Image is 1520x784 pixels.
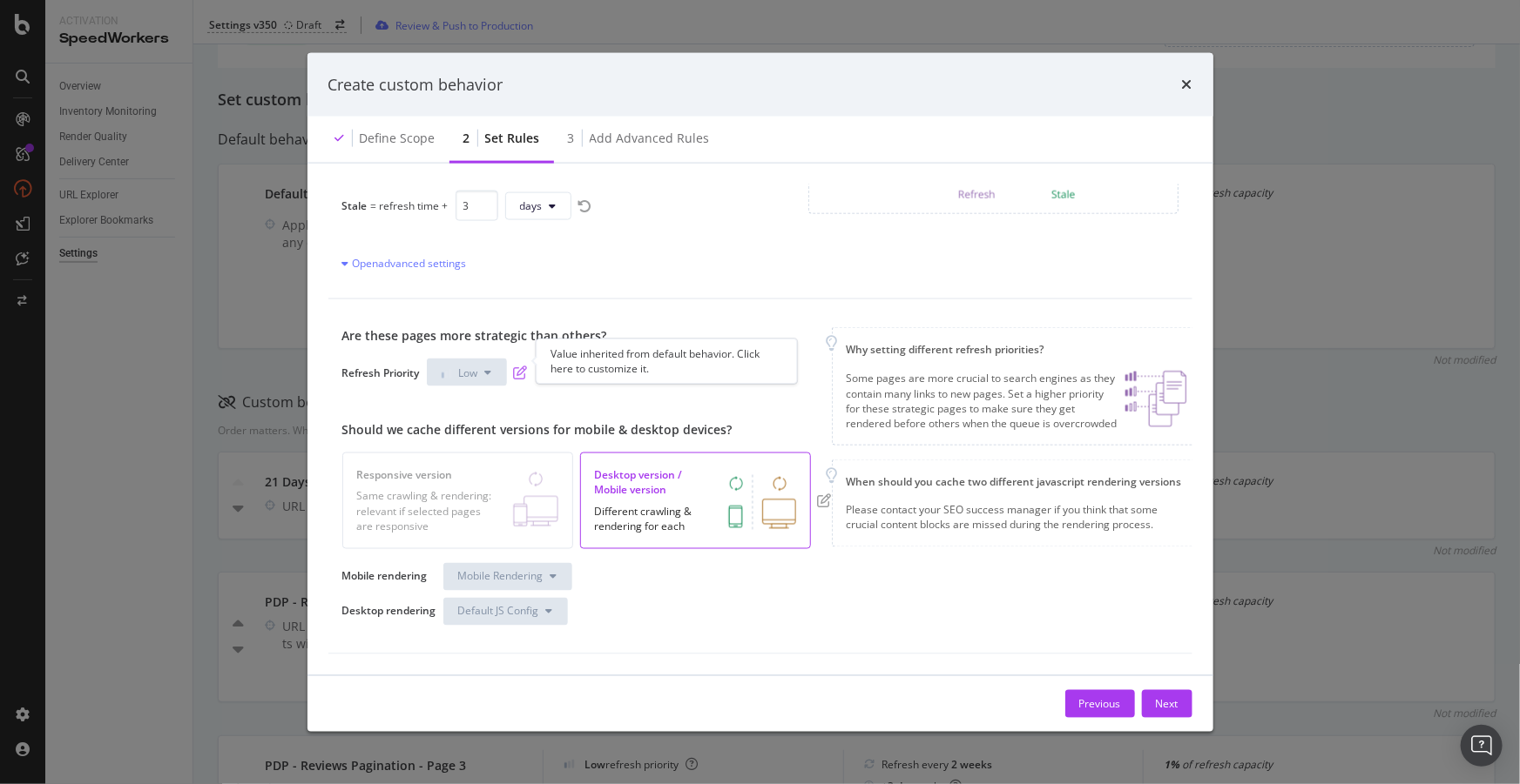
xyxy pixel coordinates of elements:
img: Yo1DZTjnOBfEZTkXj00cav03WZSR3qnEnDcAAAAASUVORK5CYII= [442,369,452,378]
div: Different crawling & rendering for each [595,504,713,533]
div: Create custom behavior [328,73,503,96]
button: Next [1142,690,1192,718]
div: Please contact your SEO success manager if you think that some crucial content blocks are missed ... [847,503,1187,533]
div: Responsive version [357,467,558,482]
span: Low [459,365,478,379]
button: Default JS Config [443,598,568,626]
div: Some pages are more crucial to search engines as they contain many links to new pages. Set a high... [847,371,1118,431]
div: pen-to-square [514,365,528,379]
img: B3k0mFIZ.png [728,474,796,529]
img: ATMhaLUFA4BDAAAAAElFTkSuQmCC [513,472,558,527]
div: Define scope [360,130,436,147]
div: Open Intercom Messenger [1461,725,1503,767]
div: Value inherited from default behavior. Click here to customize it. [536,338,797,384]
div: When should you cache two different javascript rendering versions [847,474,1187,489]
div: Refresh Priority [342,365,420,379]
span: Default JS Config [458,604,539,619]
div: Next [1156,696,1179,711]
div: Open advanced settings [342,256,467,271]
div: Set rules [485,130,540,147]
div: Previous [1079,696,1121,711]
div: 2 [463,130,470,147]
button: Previous [1065,690,1135,718]
button: Low [427,358,507,386]
div: times [1182,73,1192,96]
button: Mobile Rendering [443,563,572,591]
div: Mobile rendering [342,569,436,584]
div: Why setting different refresh priorities? [847,342,1187,357]
div: Desktop rendering [342,604,436,619]
div: modal [307,52,1213,732]
div: = refresh time + [371,198,449,213]
img: DBkRaZev.png [1125,371,1187,427]
div: pen-to-square [818,493,832,507]
div: Add advanced rules [590,130,710,147]
div: Stale [342,198,368,213]
span: days [520,198,543,213]
button: days [505,191,571,219]
div: Should we cache different versions for mobile & desktop devices? [342,421,832,439]
div: Same crawling & rendering: relevant if selected pages are responsive [357,489,497,533]
span: Mobile Rendering [458,569,544,584]
div: rotate-left [578,198,592,212]
img: 9KUs5U-x.png [907,157,1079,198]
div: Are these pages more strategic than others? [342,327,832,345]
div: 3 [568,130,575,147]
div: Desktop version / Mobile version [595,467,796,497]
